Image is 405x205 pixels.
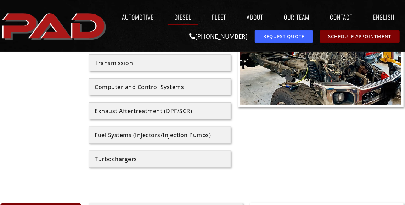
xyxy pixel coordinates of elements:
div: Transmission [95,60,225,66]
div: Fuel Systems (Injectors/Injection Pumps) [95,132,225,138]
span: Request Quote [263,34,304,39]
div: Turbochargers [95,156,225,162]
a: request a service or repair quote [255,30,313,43]
div: Computer and Control Systems [95,84,225,90]
a: Our Team [277,9,316,25]
a: Diesel [168,9,198,25]
a: Contact [323,9,359,25]
a: schedule repair or service appointment [320,30,400,43]
a: English [366,9,405,25]
a: Fleet [205,9,233,25]
div: Exhaust Aftertreatment (DPF/SCR) [95,108,225,114]
span: Schedule Appointment [328,34,392,39]
a: Automotive [115,9,161,25]
a: [PHONE_NUMBER] [189,32,248,40]
a: About [240,9,270,25]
